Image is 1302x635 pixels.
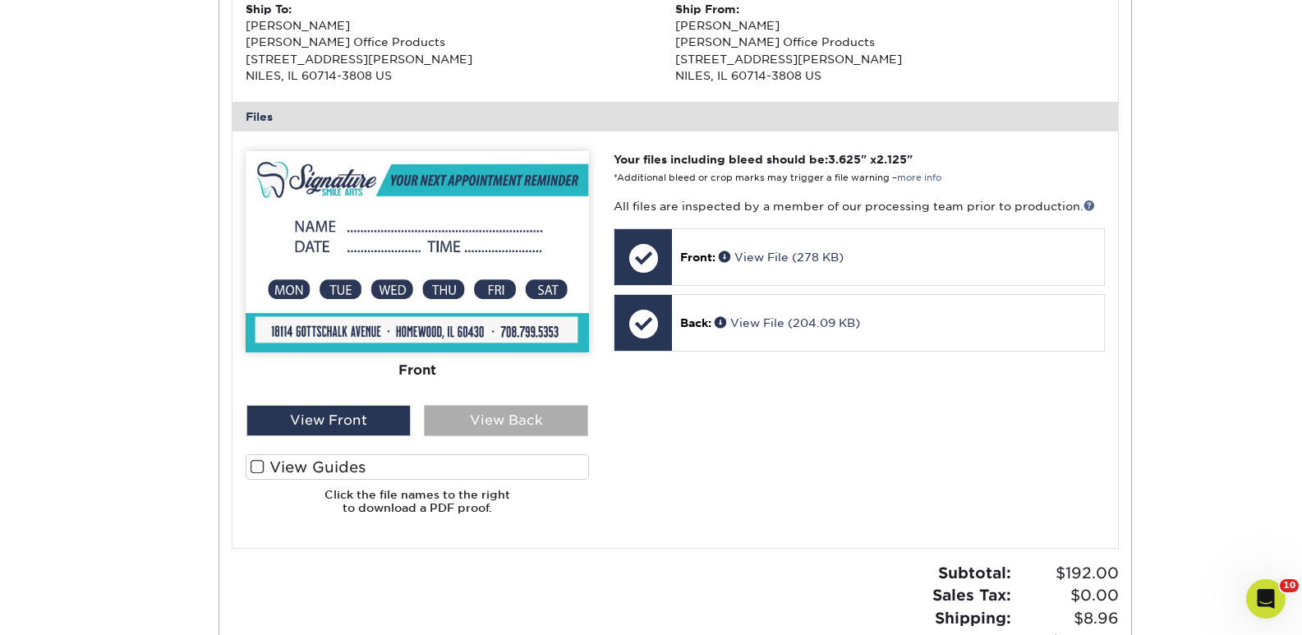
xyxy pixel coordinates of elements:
[932,586,1011,604] strong: Sales Tax:
[1280,579,1299,592] span: 10
[1016,607,1119,630] span: $8.96
[246,488,589,528] h6: Click the file names to the right to download a PDF proof.
[675,2,739,16] strong: Ship From:
[614,153,913,166] strong: Your files including bleed should be: " x "
[876,153,907,166] span: 2.125
[938,564,1011,582] strong: Subtotal:
[246,454,589,480] label: View Guides
[246,2,292,16] strong: Ship To:
[246,405,411,436] div: View Front
[715,316,860,329] a: View File (204.09 KB)
[1016,562,1119,585] span: $192.00
[680,316,711,329] span: Back:
[614,198,1104,214] p: All files are inspected by a member of our processing team prior to production.
[935,609,1011,627] strong: Shipping:
[680,251,715,264] span: Front:
[719,251,844,264] a: View File (278 KB)
[246,1,675,85] div: [PERSON_NAME] [PERSON_NAME] Office Products [STREET_ADDRESS][PERSON_NAME] NILES, IL 60714-3808 US
[1246,579,1286,619] iframe: Intercom live chat
[897,173,941,183] a: more info
[246,352,589,389] div: Front
[424,405,588,436] div: View Back
[614,173,941,183] small: *Additional bleed or crop marks may trigger a file warning –
[1016,584,1119,607] span: $0.00
[828,153,861,166] span: 3.625
[675,1,1105,85] div: [PERSON_NAME] [PERSON_NAME] Office Products [STREET_ADDRESS][PERSON_NAME] NILES, IL 60714-3808 US
[232,102,1118,131] div: Files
